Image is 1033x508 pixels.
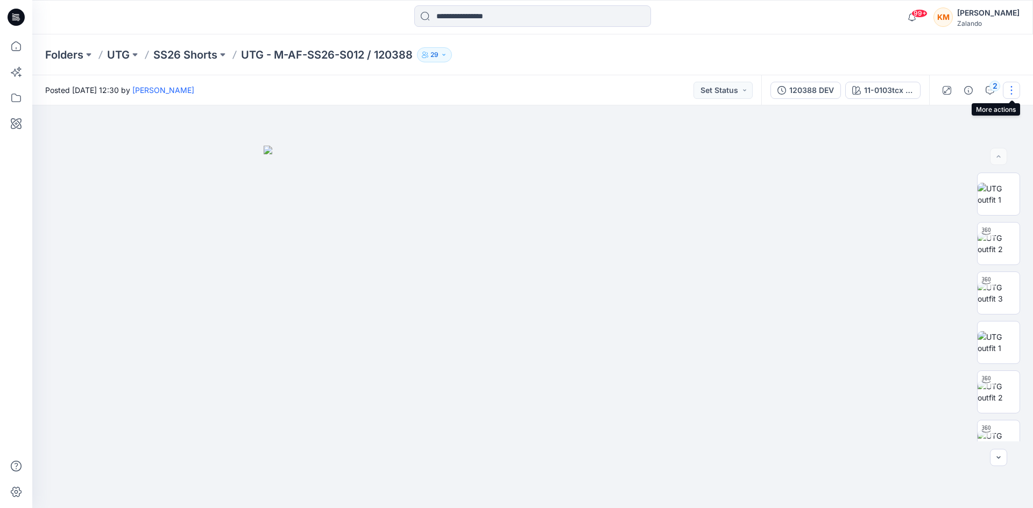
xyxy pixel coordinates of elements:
[933,8,953,27] div: KM
[978,232,1020,255] img: UTG outfit 2
[957,6,1020,19] div: [PERSON_NAME]
[45,47,83,62] a: Folders
[45,84,194,96] span: Posted [DATE] 12:30 by
[957,19,1020,27] div: Zalando
[153,47,217,62] a: SS26 Shorts
[417,47,452,62] button: 29
[911,9,928,18] span: 99+
[978,331,1020,354] img: UTG outfit 1
[770,82,841,99] button: 120388 DEV
[978,282,1020,304] img: UTG outfit 3
[981,82,999,99] button: 2
[789,84,834,96] div: 120388 DEV
[864,84,914,96] div: 11-0103tcx Egret
[430,49,438,61] p: 29
[978,183,1020,205] img: UTG outfit 1
[978,381,1020,403] img: UTG outfit 2
[845,82,921,99] button: 11-0103tcx Egret
[989,81,1000,91] div: 2
[241,47,413,62] p: UTG - M-AF-SS26-S012 / 120388
[107,47,130,62] a: UTG
[132,85,194,95] a: [PERSON_NAME]
[978,430,1020,453] img: UTG outfit 3
[960,82,977,99] button: Details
